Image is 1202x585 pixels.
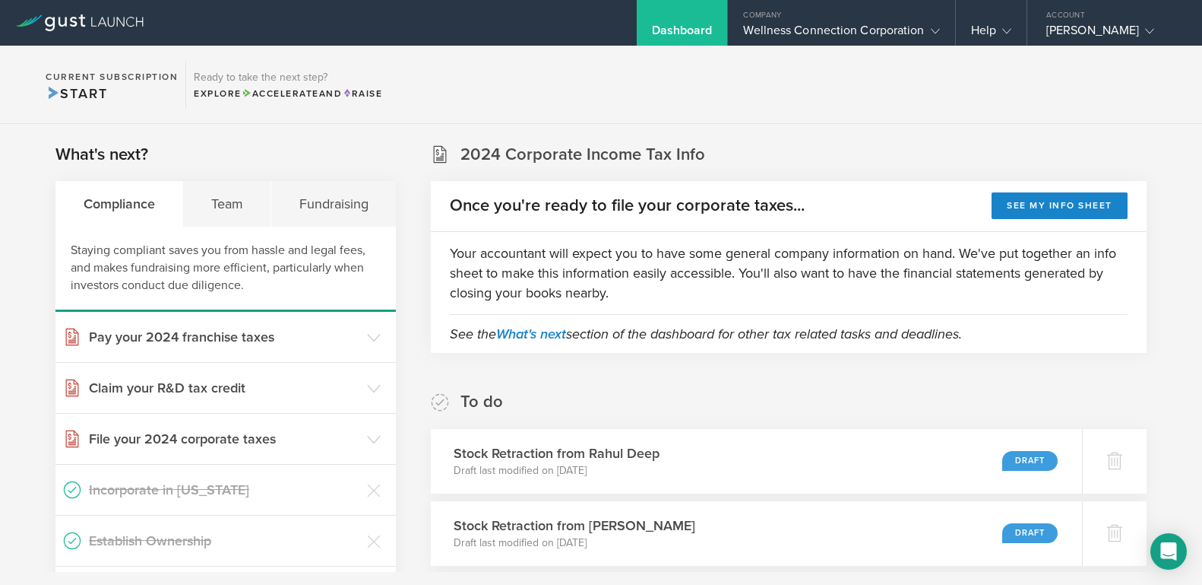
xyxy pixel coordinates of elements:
[971,23,1011,46] div: Help
[1002,451,1058,471] div: Draft
[431,501,1082,566] div: Stock Retraction from [PERSON_NAME]Draft last modified on [DATE]Draft
[89,429,359,449] h3: File your 2024 corporate taxes
[185,61,390,108] div: Ready to take the next step?ExploreAccelerateandRaise
[46,85,107,102] span: Start
[652,23,713,46] div: Dashboard
[460,144,705,166] h2: 2024 Corporate Income Tax Info
[460,391,503,413] h2: To do
[89,531,359,551] h3: Establish Ownership
[1046,23,1175,46] div: [PERSON_NAME]
[496,326,566,342] a: What's next
[454,516,695,536] h3: Stock Retraction from [PERSON_NAME]
[271,181,396,227] div: Fundraising
[454,536,695,551] p: Draft last modified on [DATE]
[194,87,382,100] div: Explore
[55,144,148,166] h2: What's next?
[183,181,271,227] div: Team
[450,326,962,342] em: See the section of the dashboard for other tax related tasks and deadlines.
[342,88,382,99] span: Raise
[1002,523,1058,543] div: Draft
[89,480,359,500] h3: Incorporate in [US_STATE]
[242,88,319,99] span: Accelerate
[46,72,178,81] h2: Current Subscription
[450,243,1128,303] p: Your accountant will expect you to have some general company information on hand. We've put toget...
[743,23,939,46] div: Wellness Connection Corporation
[242,88,343,99] span: and
[431,429,1082,494] div: Stock Retraction from Rahul DeepDraft last modified on [DATE]Draft
[454,463,660,478] p: Draft last modified on [DATE]
[992,192,1128,219] button: See my info sheet
[1150,533,1187,570] div: Open Intercom Messenger
[89,327,359,347] h3: Pay your 2024 franchise taxes
[55,181,183,227] div: Compliance
[194,72,382,83] h3: Ready to take the next step?
[450,195,805,217] h2: Once you're ready to file your corporate taxes...
[454,444,660,463] h3: Stock Retraction from Rahul Deep
[89,378,359,398] h3: Claim your R&D tax credit
[55,227,396,312] div: Staying compliant saves you from hassle and legal fees, and makes fundraising more efficient, par...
